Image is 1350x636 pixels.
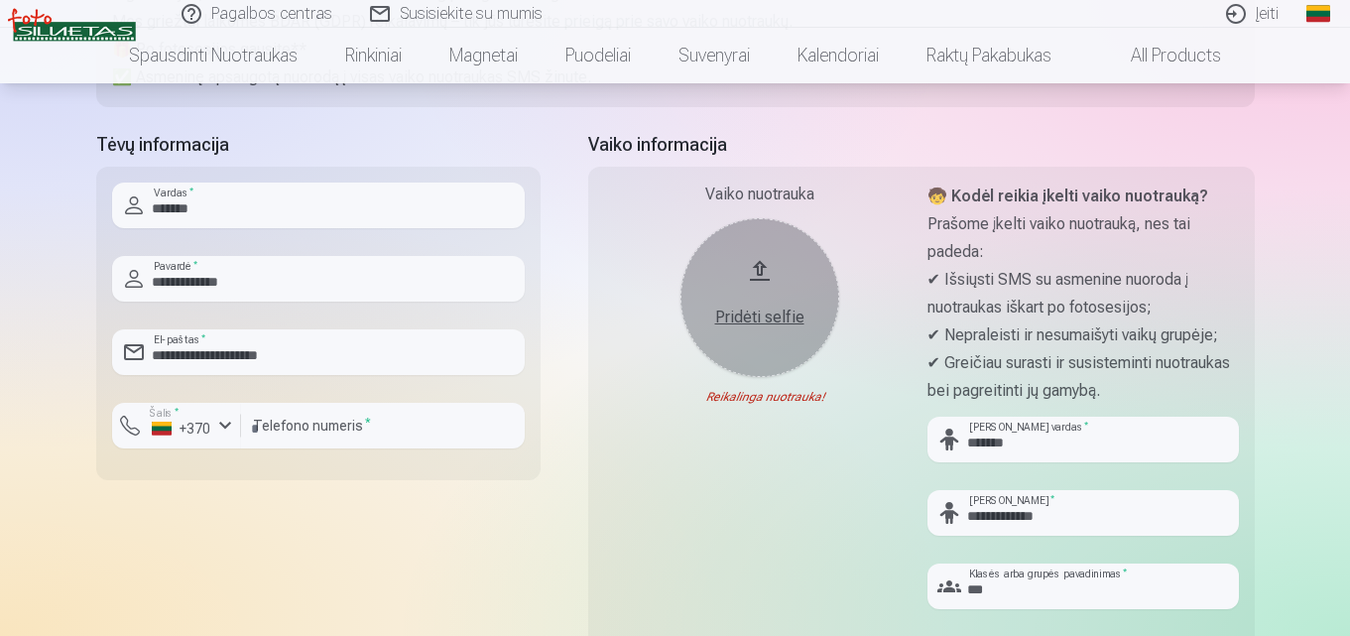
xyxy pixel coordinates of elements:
img: /v3 [8,8,136,42]
button: Pridėti selfie [680,218,839,377]
div: Reikalinga nuotrauka! [604,389,916,405]
a: Kalendoriai [774,28,903,83]
button: Šalis*+370 [112,403,241,448]
a: Puodeliai [542,28,655,83]
h5: Tėvų informacija [96,131,541,159]
label: Šalis [144,406,184,421]
p: ✔ Nepraleisti ir nesumaišyti vaikų grupėje; [927,321,1239,349]
p: Prašome įkelti vaiko nuotrauką, nes tai padeda: [927,210,1239,266]
a: Magnetai [426,28,542,83]
a: Suvenyrai [655,28,774,83]
a: Rinkiniai [321,28,426,83]
p: ✔ Išsiųsti SMS su asmenine nuoroda į nuotraukas iškart po fotosesijos; [927,266,1239,321]
a: Raktų pakabukas [903,28,1075,83]
a: All products [1075,28,1245,83]
h5: Vaiko informacija [588,131,1255,159]
p: ✔ Greičiau surasti ir susisteminti nuotraukas bei pagreitinti jų gamybą. [927,349,1239,405]
a: Spausdinti nuotraukas [105,28,321,83]
div: +370 [152,419,211,439]
div: Vaiko nuotrauka [604,183,916,206]
strong: 🧒 Kodėl reikia įkelti vaiko nuotrauką? [927,187,1208,205]
div: Pridėti selfie [700,306,819,329]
